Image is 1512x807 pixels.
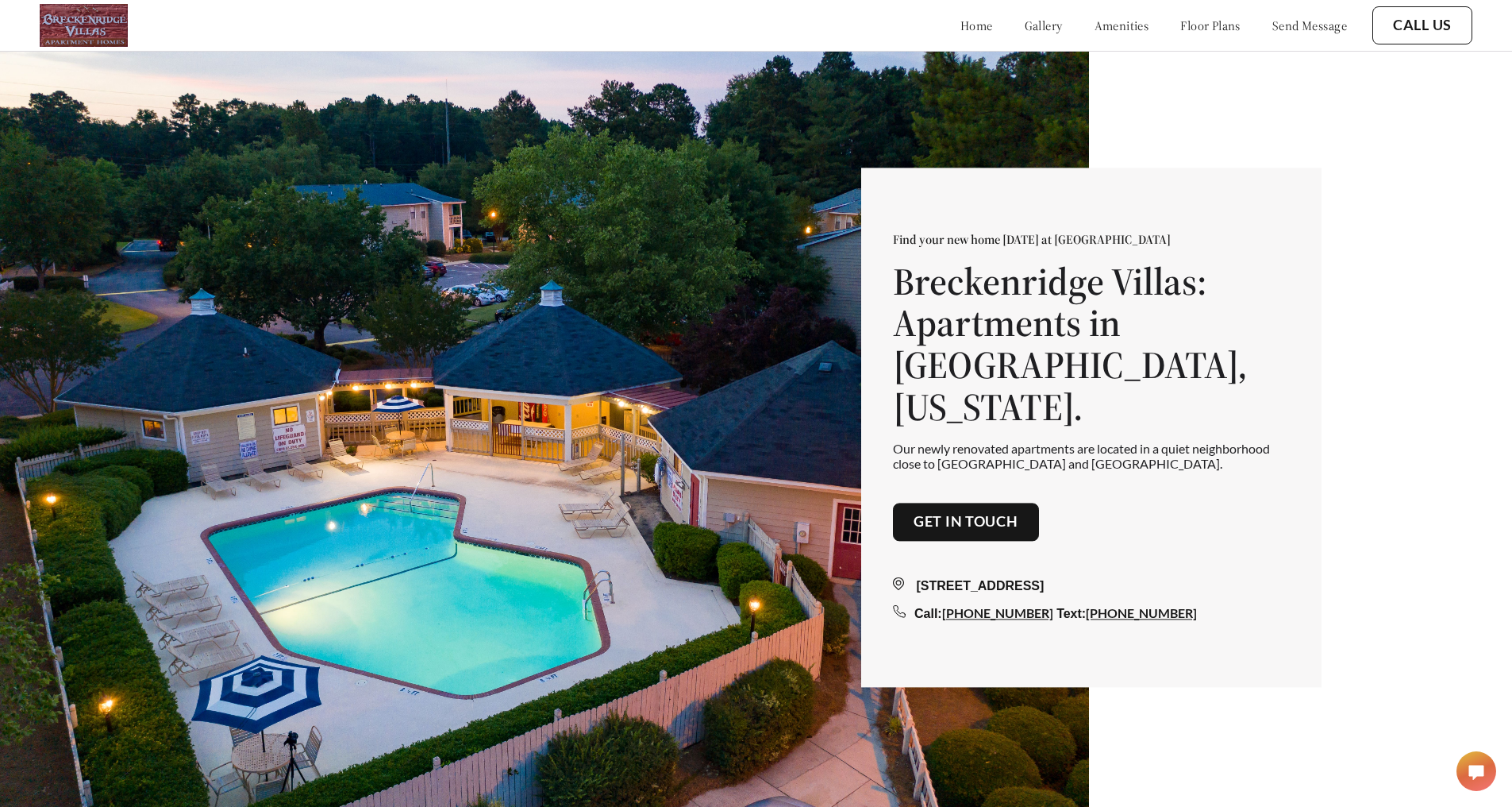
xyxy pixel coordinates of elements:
[914,513,1018,531] a: Get in touch
[1095,17,1149,33] a: amenities
[40,4,128,47] img: Company logo
[1086,605,1197,620] a: [PHONE_NUMBER]
[914,607,942,620] span: Call:
[893,232,1290,248] p: Find your new home [DATE] at [GEOGRAPHIC_DATA]
[1372,6,1472,44] button: Call Us
[893,503,1039,541] button: Get in touch
[1025,17,1063,33] a: gallery
[1180,17,1241,33] a: floor plans
[942,605,1053,620] a: [PHONE_NUMBER]
[960,17,993,33] a: home
[893,577,1290,596] div: [STREET_ADDRESS]
[893,441,1290,471] p: Our newly renovated apartments are located in a quiet neighborhood close to [GEOGRAPHIC_DATA] and...
[1056,607,1086,620] span: Text:
[893,261,1290,428] h1: Breckenridge Villas: Apartments in [GEOGRAPHIC_DATA], [US_STATE].
[1393,17,1452,34] a: Call Us
[1272,17,1347,33] a: send message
